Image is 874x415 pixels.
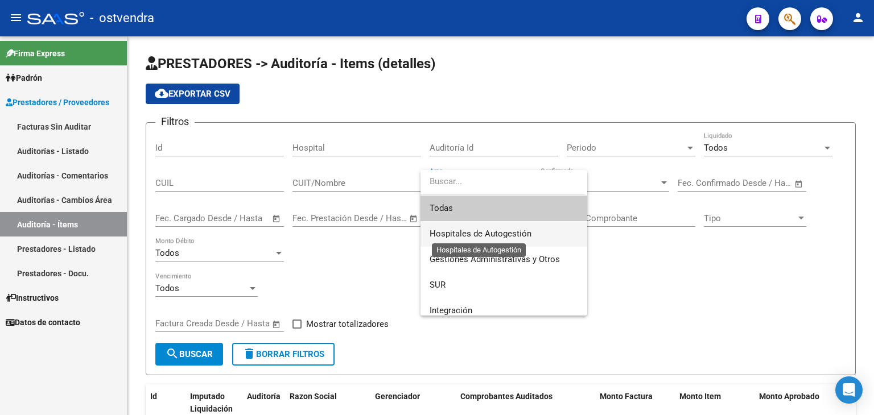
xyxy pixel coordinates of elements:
[430,254,560,264] span: Gestiones Administrativas y Otros
[835,376,863,404] div: Open Intercom Messenger
[430,229,531,239] span: Hospitales de Autogestión
[430,196,578,221] span: Todas
[430,280,446,290] span: SUR
[420,169,586,194] input: dropdown search
[430,305,472,316] span: Integración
